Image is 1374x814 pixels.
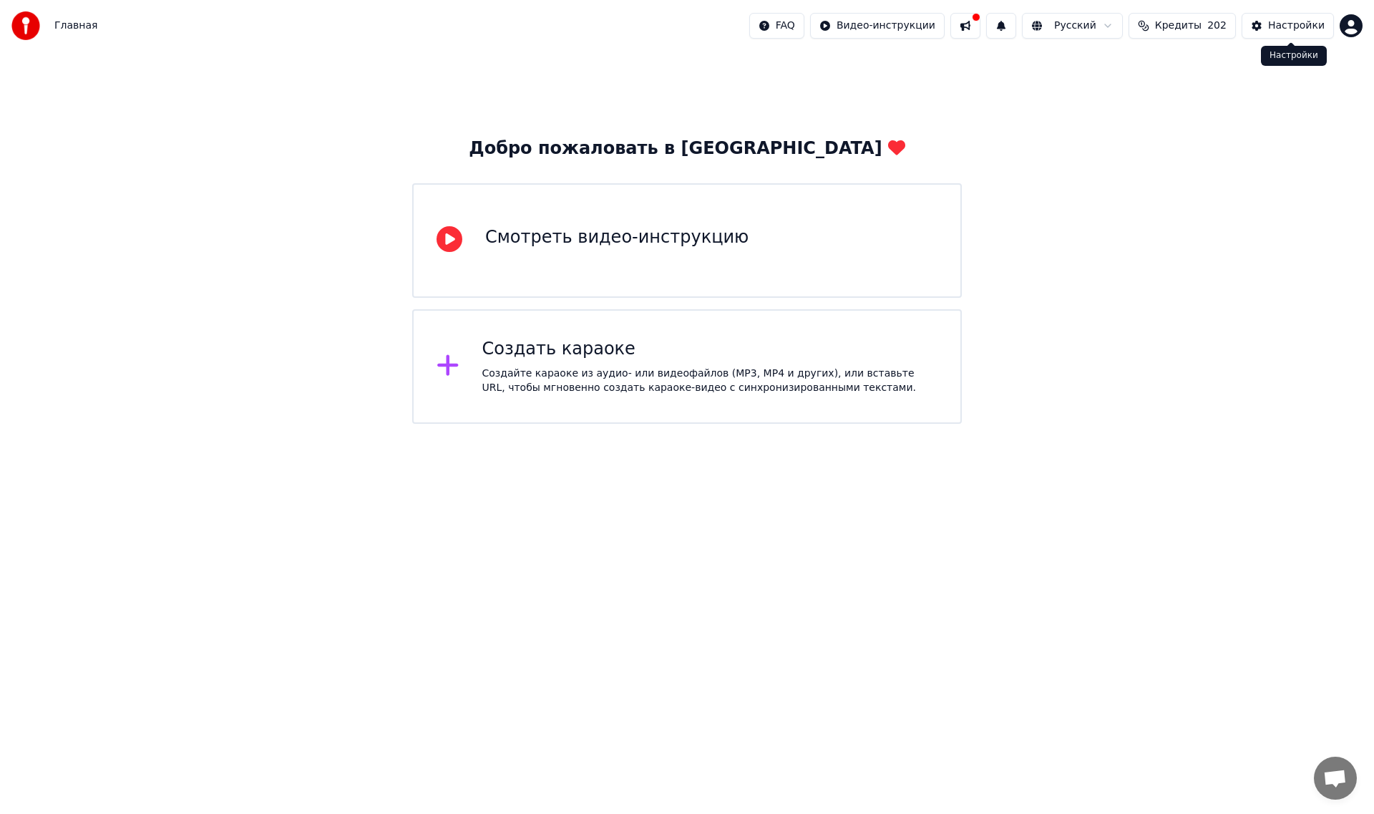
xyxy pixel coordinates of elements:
div: Создать караоке [482,338,938,361]
div: Открытый чат [1314,757,1357,800]
button: Кредиты202 [1129,13,1236,39]
div: Настройки [1261,46,1327,66]
div: Добро пожаловать в [GEOGRAPHIC_DATA] [469,137,905,160]
div: Настройки [1268,19,1325,33]
span: 202 [1207,19,1227,33]
button: Настройки [1242,13,1334,39]
nav: breadcrumb [54,19,97,33]
button: Видео-инструкции [810,13,945,39]
img: youka [11,11,40,40]
span: Главная [54,19,97,33]
div: Создайте караоке из аудио- или видеофайлов (MP3, MP4 и других), или вставьте URL, чтобы мгновенно... [482,367,938,395]
button: FAQ [749,13,804,39]
span: Кредиты [1155,19,1202,33]
div: Смотреть видео-инструкцию [485,226,749,249]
